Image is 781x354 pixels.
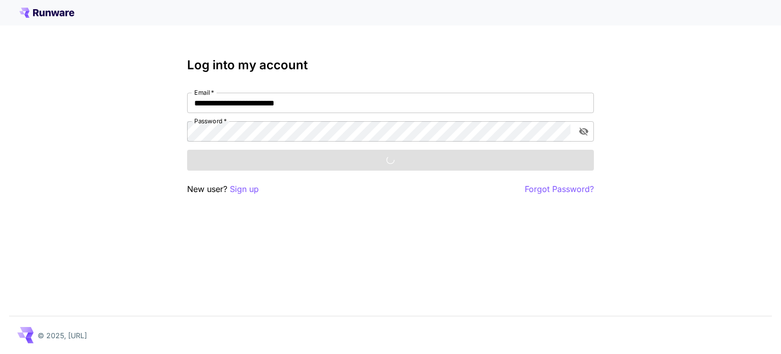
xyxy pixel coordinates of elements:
p: © 2025, [URL] [38,330,87,341]
button: toggle password visibility [575,122,593,141]
button: Forgot Password? [525,183,594,196]
h3: Log into my account [187,58,594,72]
p: New user? [187,183,259,196]
label: Email [194,88,214,97]
button: Sign up [230,183,259,196]
label: Password [194,117,227,125]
